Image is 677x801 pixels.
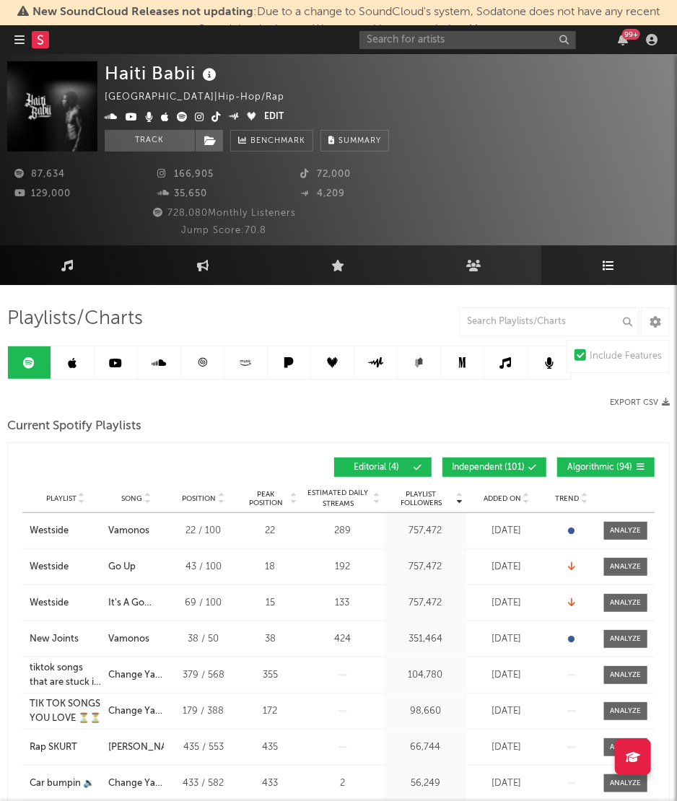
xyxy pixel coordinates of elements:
[171,740,236,755] div: 435 / 553
[243,704,297,719] div: 172
[30,740,101,755] a: Rap SKURT
[171,596,236,610] div: 69 / 100
[264,109,284,126] button: Edit
[181,226,266,235] span: Jump Score: 70.8
[622,29,640,40] div: 99 +
[32,6,253,18] span: New SoundCloud Releases not updating
[230,130,313,152] a: Benchmark
[243,632,297,647] div: 38
[7,418,141,435] span: Current Spotify Playlists
[157,170,214,179] span: 166,905
[152,209,297,218] span: 728,080 Monthly Listeners
[243,560,297,574] div: 18
[471,524,543,538] div: [DATE]
[243,596,297,610] div: 15
[171,704,236,719] div: 179 / 388
[305,596,380,610] div: 133
[105,130,195,152] button: Track
[388,704,463,719] div: 98,660
[14,189,71,198] span: 129,000
[567,463,633,472] span: Algorithmic ( 94 )
[300,170,351,179] span: 72,000
[388,490,455,507] span: Playlist Followers
[305,632,380,647] div: 424
[30,632,79,647] div: New Joints
[7,310,143,328] span: Playlists/Charts
[388,740,463,755] div: 66,744
[305,560,380,574] div: 192
[388,632,463,647] div: 351,464
[388,560,463,574] div: 757,472
[388,524,463,538] div: 757,472
[243,524,297,538] div: 22
[30,524,69,538] div: Westside
[171,776,236,791] div: 433 / 582
[30,524,101,538] a: Westside
[471,560,543,574] div: [DATE]
[388,596,463,610] div: 757,472
[452,463,525,472] span: Independent ( 101 )
[556,494,580,503] span: Trend
[105,61,220,85] div: Haiti Babii
[459,307,639,336] input: Search Playlists/Charts
[32,6,660,35] span: : Due to a change to SoundCloud's system, Sodatone does not have any recent Soundcloud releases. ...
[30,661,101,689] a: tiktok songs that are stuck in my head
[183,494,217,503] span: Position
[338,137,381,145] span: Summary
[344,463,410,472] span: Editorial ( 4 )
[471,704,543,719] div: [DATE]
[320,130,389,152] button: Summary
[30,632,101,647] a: New Joints
[334,458,432,477] button: Editorial(4)
[590,348,662,365] div: Include Features
[46,494,77,503] span: Playlist
[30,560,101,574] a: Westside
[30,776,95,791] div: Car bumpin 🔉
[171,668,236,683] div: 379 / 568
[471,632,543,647] div: [DATE]
[108,668,164,683] div: Change Ya Life
[108,776,164,791] div: Change Ya Life
[108,596,164,610] div: It's A Go (feat. D-Lo)
[108,632,149,647] div: Vamonos
[305,524,380,538] div: 289
[471,596,543,610] div: [DATE]
[157,189,207,198] span: 35,650
[442,458,546,477] button: Independent(101)
[30,697,101,725] a: TIK TOK SONGS YOU LOVE ⏳⏳
[108,704,164,719] div: Change Ya Life
[30,596,101,610] a: Westside
[30,560,69,574] div: Westside
[557,458,655,477] button: Algorithmic(94)
[243,490,289,507] span: Peak Position
[305,776,380,791] div: 2
[171,560,236,574] div: 43 / 100
[470,24,479,35] span: Dismiss
[471,740,543,755] div: [DATE]
[610,398,670,407] button: Export CSV
[243,776,297,791] div: 433
[108,560,136,574] div: Go Up
[471,776,543,791] div: [DATE]
[618,34,628,45] button: 99+
[388,776,463,791] div: 56,249
[14,170,65,179] span: 87,634
[105,89,301,106] div: [GEOGRAPHIC_DATA] | Hip-Hop/Rap
[243,740,297,755] div: 435
[300,189,345,198] span: 4,209
[305,488,372,509] span: Estimated Daily Streams
[108,524,149,538] div: Vamonos
[471,668,543,683] div: [DATE]
[30,740,77,755] div: Rap SKURT
[171,524,236,538] div: 22 / 100
[171,632,236,647] div: 38 / 50
[484,494,521,503] span: Added On
[243,668,297,683] div: 355
[121,494,142,503] span: Song
[388,668,463,683] div: 104,780
[30,596,69,610] div: Westside
[30,776,101,791] a: Car bumpin 🔉
[359,31,576,49] input: Search for artists
[250,133,305,150] span: Benchmark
